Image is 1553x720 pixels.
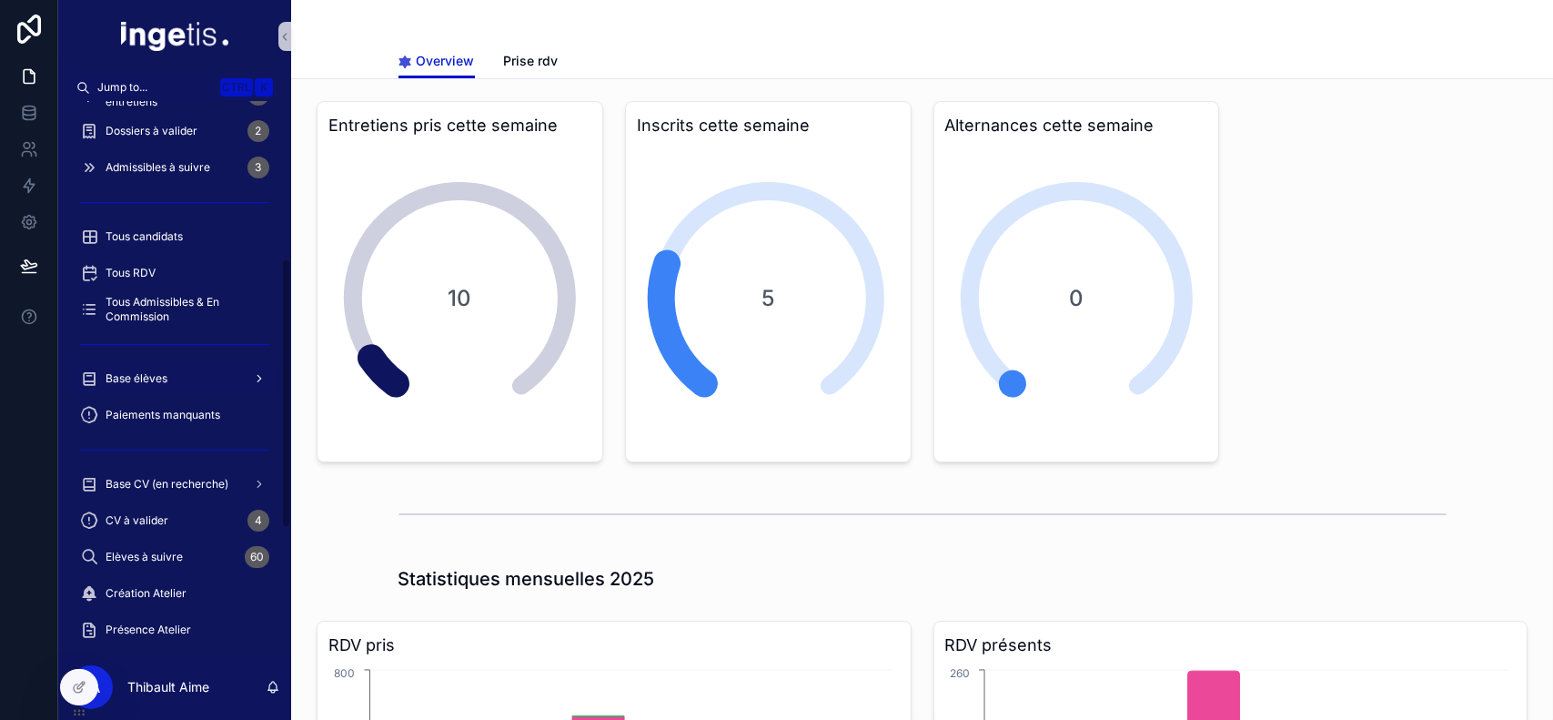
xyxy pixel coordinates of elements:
a: Tous RDV [69,257,280,289]
div: 3 [247,157,269,178]
span: 10 [448,284,471,313]
a: Admissibles à suivre3 [69,151,280,184]
h1: Statistiques mensuelles 2025 [398,566,655,592]
h3: Inscrits cette semaine [637,113,900,138]
span: Elèves à suivre [106,550,183,564]
span: Admissibles à suivre [106,160,210,175]
span: CV à valider [106,513,168,528]
a: Overview [398,45,475,79]
a: Création Atelier [69,577,280,610]
div: 60 [245,546,269,568]
span: 5 [761,284,774,313]
span: Prise rdv [504,52,559,70]
span: Base élèves [106,371,167,386]
span: Présence Atelier [106,623,191,637]
a: Base élèves [69,362,280,395]
span: Dossiers à valider [106,124,197,138]
a: Elèves à suivre60 [69,541,280,573]
h3: RDV pris [328,633,900,658]
a: Paiements manquants [69,399,280,431]
a: Tous Admissibles & En Commission [69,293,280,326]
span: 0 [1069,284,1084,313]
tspan: 260 [950,666,970,680]
a: Dossiers à valider2 [69,115,280,147]
span: Ctrl [220,78,253,96]
span: Paiements manquants [106,408,220,422]
span: K [257,80,271,95]
a: Tous candidats [69,220,280,253]
h3: RDV présents [945,633,1517,658]
div: scrollable content [58,102,291,654]
a: Présence Atelier [69,614,280,646]
button: Jump to...CtrlK [69,73,280,102]
span: Jump to... [97,80,213,95]
span: Tous candidats [106,229,183,244]
tspan: 800 [334,666,355,680]
div: 4 [247,510,269,532]
p: Thibault Aime [127,678,209,696]
a: Prise rdv [504,45,559,81]
span: Création Atelier [106,586,187,601]
span: Base CV (en recherche) [106,477,228,492]
h3: Alternances cette semaine [945,113,1208,138]
span: Tous RDV [106,266,156,280]
div: 2 [247,120,269,142]
a: CV à valider4 [69,504,280,537]
img: App logo [121,22,228,51]
h3: Entretiens pris cette semaine [328,113,591,138]
a: Base CV (en recherche) [69,468,280,501]
span: Tous Admissibles & En Commission [106,295,262,324]
span: Overview [417,52,475,70]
